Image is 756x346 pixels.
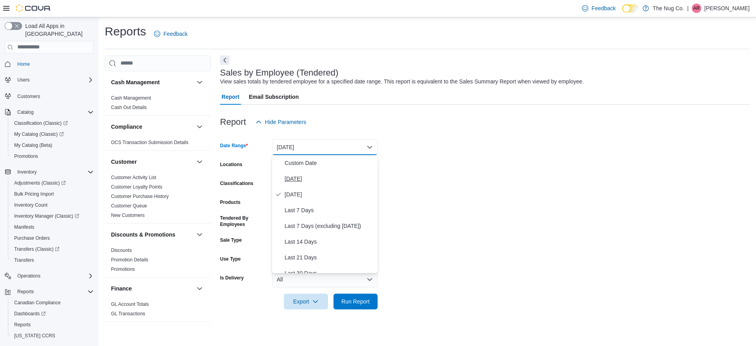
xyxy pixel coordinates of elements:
span: Promotions [11,152,94,161]
button: My Catalog (Beta) [8,140,97,151]
span: Manifests [14,224,34,230]
button: Users [14,75,33,85]
a: Adjustments (Classic) [11,178,69,188]
span: New Customers [111,212,145,218]
span: Inventory Manager (Classic) [14,213,79,219]
label: Tendered By Employees [220,215,269,228]
label: Classifications [220,180,254,187]
a: Customer Purchase History [111,194,169,199]
div: Cash Management [105,93,211,115]
span: Customer Activity List [111,174,156,181]
button: Catalog [14,107,37,117]
p: The Nug Co. [653,4,684,13]
span: Transfers (Classic) [11,244,94,254]
span: Canadian Compliance [11,298,94,307]
span: Last 21 Days [285,253,374,262]
span: Load All Apps in [GEOGRAPHIC_DATA] [22,22,94,38]
button: Promotions [8,151,97,162]
div: Alex Roerick [692,4,701,13]
span: My Catalog (Beta) [11,141,94,150]
span: Reports [14,287,94,296]
span: Last 14 Days [285,237,374,246]
span: Report [222,89,239,105]
span: Classification (Classic) [14,120,68,126]
a: Home [14,59,33,69]
span: Catalog [14,107,94,117]
a: Customer Activity List [111,175,156,180]
h3: Compliance [111,123,142,131]
button: Inventory Count [8,200,97,211]
span: [DATE] [285,174,374,183]
button: [DATE] [272,139,378,155]
a: My Catalog (Classic) [8,129,97,140]
button: Discounts & Promotions [195,230,204,239]
a: Cash Out Details [111,105,147,110]
h1: Reports [105,24,146,39]
a: Customer Queue [111,203,147,209]
span: Last 7 Days (excluding [DATE]) [285,221,374,231]
button: Finance [111,285,193,292]
div: Customer [105,173,211,223]
h3: Inventory [111,329,136,337]
button: Users [2,74,97,85]
button: Compliance [195,122,204,131]
a: Promotions [111,266,135,272]
span: [DATE] [285,190,374,199]
a: Promotion Details [111,257,148,263]
a: Canadian Compliance [11,298,64,307]
a: Dashboards [8,308,97,319]
button: Cash Management [111,78,193,86]
div: Discounts & Promotions [105,246,211,277]
button: Manifests [8,222,97,233]
span: Hide Parameters [265,118,306,126]
span: Email Subscription [249,89,299,105]
label: Is Delivery [220,275,244,281]
a: Manifests [11,222,37,232]
button: Operations [14,271,44,281]
a: Inventory Manager (Classic) [11,211,82,221]
input: Dark Mode [622,4,639,13]
p: [PERSON_NAME] [704,4,750,13]
div: Finance [105,300,211,322]
a: Transfers (Classic) [11,244,63,254]
span: Purchase Orders [11,233,94,243]
span: Home [14,59,94,69]
h3: Finance [111,285,132,292]
a: Customers [14,92,43,101]
span: Operations [14,271,94,281]
span: Bulk Pricing Import [14,191,54,197]
button: Cash Management [195,78,204,87]
a: Transfers [11,255,37,265]
span: AR [693,4,700,13]
button: [US_STATE] CCRS [8,330,97,341]
a: Inventory Manager (Classic) [8,211,97,222]
span: Export [289,294,323,309]
span: Inventory [17,169,37,175]
span: Catalog [17,109,33,115]
a: Adjustments (Classic) [8,178,97,189]
span: Classification (Classic) [11,118,94,128]
a: GL Account Totals [111,302,149,307]
a: My Catalog (Beta) [11,141,56,150]
span: Reports [17,289,34,295]
button: Customer [195,157,204,167]
button: Transfers [8,255,97,266]
a: GL Transactions [111,311,145,316]
span: Adjustments (Classic) [14,180,66,186]
span: Customers [17,93,40,100]
div: Compliance [105,138,211,150]
button: Inventory [195,328,204,338]
h3: Report [220,117,246,127]
a: Dashboards [11,309,49,318]
span: Washington CCRS [11,331,94,340]
button: Bulk Pricing Import [8,189,97,200]
span: Transfers (Classic) [14,246,59,252]
a: Bulk Pricing Import [11,189,57,199]
a: Purchase Orders [11,233,53,243]
button: Reports [2,286,97,297]
span: Last 7 Days [285,205,374,215]
p: | [687,4,689,13]
span: Reports [14,322,31,328]
button: Canadian Compliance [8,297,97,308]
